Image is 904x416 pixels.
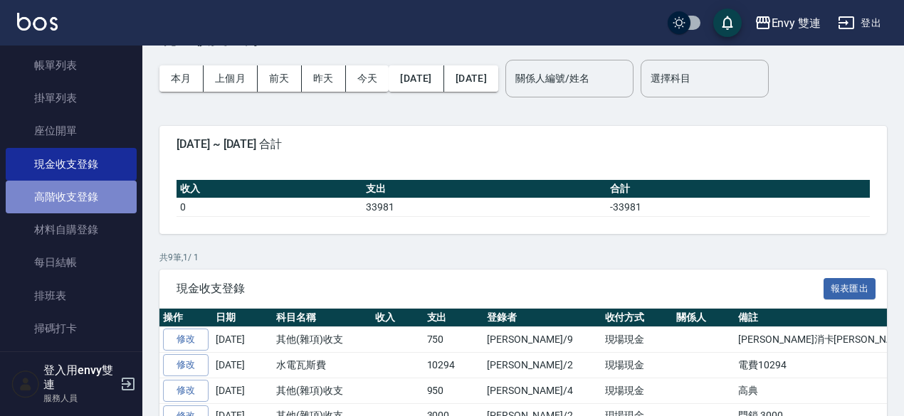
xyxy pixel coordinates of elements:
[273,327,372,353] td: 其他(雜項)收支
[824,281,876,294] a: 報表匯出
[212,353,273,378] td: [DATE]
[606,180,870,198] th: 合計
[177,198,362,216] td: 0
[444,65,498,92] button: [DATE]
[424,327,484,353] td: 750
[212,309,273,327] th: 日期
[43,363,116,392] h5: 登入用envy雙連
[302,65,346,92] button: 昨天
[713,9,742,37] button: save
[273,353,372,378] td: 水電瓦斯費
[601,309,673,327] th: 收付方式
[6,246,137,279] a: 每日結帳
[177,137,870,151] span: [DATE] ~ [DATE] 合計
[483,309,601,327] th: 登錄者
[749,9,827,38] button: Envy 雙連
[212,378,273,403] td: [DATE]
[159,65,204,92] button: 本月
[6,82,137,114] a: 掛單列表
[163,329,209,351] a: 修改
[601,378,673,403] td: 現場現金
[177,180,362,198] th: 收入
[163,380,209,402] a: 修改
[424,353,484,378] td: 10294
[362,198,606,216] td: 33981
[483,378,601,403] td: [PERSON_NAME]/4
[159,251,887,264] p: 共 9 筆, 1 / 1
[601,353,673,378] td: 現場現金
[824,278,876,300] button: 報表匯出
[346,65,389,92] button: 今天
[832,10,887,36] button: 登出
[212,327,273,353] td: [DATE]
[6,148,137,181] a: 現金收支登錄
[6,351,137,388] button: 預約管理
[43,392,116,405] p: 服務人員
[6,49,137,82] a: 帳單列表
[424,309,484,327] th: 支出
[389,65,443,92] button: [DATE]
[362,180,606,198] th: 支出
[159,309,212,327] th: 操作
[601,327,673,353] td: 現場現金
[11,370,40,398] img: Person
[6,213,137,246] a: 材料自購登錄
[163,354,209,376] a: 修改
[177,282,824,296] span: 現金收支登錄
[6,279,137,312] a: 排班表
[606,198,870,216] td: -33981
[483,327,601,353] td: [PERSON_NAME]/9
[273,378,372,403] td: 其他(雜項)收支
[673,309,735,327] th: 關係人
[6,114,137,147] a: 座位開單
[17,13,58,31] img: Logo
[258,65,302,92] button: 前天
[372,309,424,327] th: 收入
[424,378,484,403] td: 950
[273,309,372,327] th: 科目名稱
[204,65,258,92] button: 上個月
[483,353,601,378] td: [PERSON_NAME]/2
[6,181,137,213] a: 高階收支登錄
[772,14,821,32] div: Envy 雙連
[6,312,137,345] a: 掃碼打卡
